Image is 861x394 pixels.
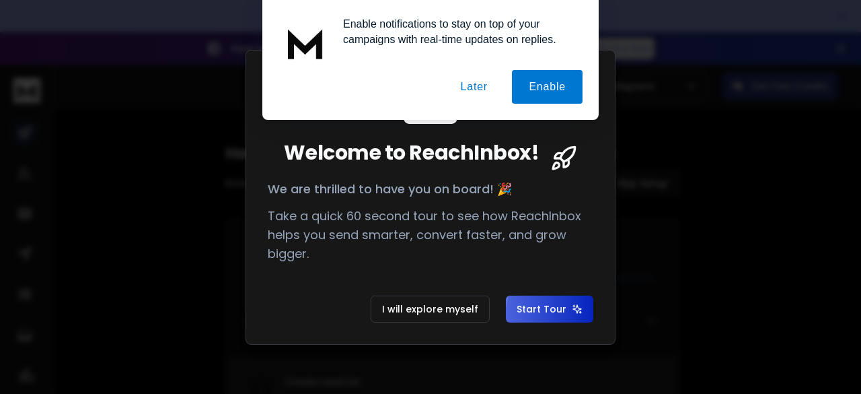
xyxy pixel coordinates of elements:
button: Later [443,70,504,104]
button: I will explore myself [371,296,490,323]
button: Start Tour [506,296,593,323]
p: Take a quick 60 second tour to see how ReachInbox helps you send smarter, convert faster, and gro... [268,207,593,263]
span: Start Tour [517,302,583,316]
p: We are thrilled to have you on board! 🎉 [268,180,593,199]
div: Enable notifications to stay on top of your campaigns with real-time updates on replies. [332,16,583,47]
img: notification icon [278,16,332,70]
span: Welcome to ReachInbox! [284,141,539,165]
button: Enable [512,70,583,104]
